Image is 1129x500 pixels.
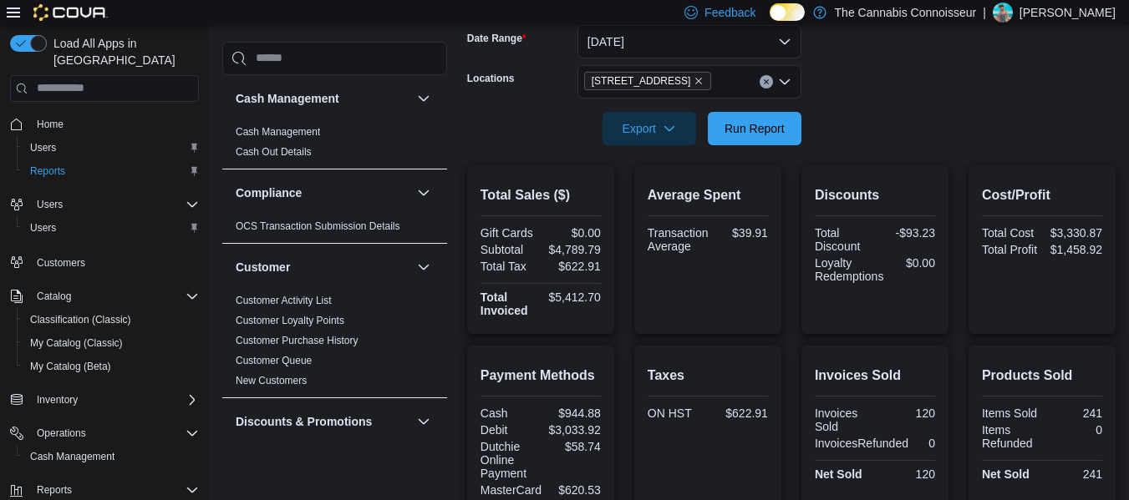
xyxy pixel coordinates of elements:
[236,294,332,307] span: Customer Activity List
[236,145,312,159] span: Cash Out Details
[236,375,307,386] a: New Customers
[33,4,108,21] img: Cova
[236,315,344,326] a: Customer Loyalty Points
[815,437,908,450] div: InvoicesRefunded
[3,422,206,445] button: Operations
[648,226,709,253] div: Transaction Average
[481,440,537,480] div: Dutchie Online Payment
[3,285,206,308] button: Catalog
[37,198,63,211] span: Users
[878,407,935,420] div: 120
[236,449,280,461] a: Discounts
[815,467,862,481] strong: Net Sold
[30,423,93,443] button: Operations
[467,32,526,45] label: Date Range
[982,423,1039,450] div: Items Refunded
[835,3,977,23] p: The Cannabis Connoisseur
[23,356,199,376] span: My Catalog (Beta)
[3,193,206,216] button: Users
[236,314,344,327] span: Customer Loyalty Points
[37,483,72,497] span: Reports
[23,356,118,376] a: My Catalog (Beta)
[30,480,199,500] span: Reports
[481,483,542,497] div: MasterCard
[30,253,92,273] a: Customers
[17,136,206,159] button: Users
[17,445,206,468] button: Cash Management
[3,250,206,274] button: Customers
[982,407,1039,420] div: Items Sold
[694,76,704,86] button: Remove 2-1874 Scugog Street from selection in this group
[815,407,872,433] div: Invoices Sold
[815,366,935,386] h2: Invoices Sold
[3,112,206,136] button: Home
[481,243,537,256] div: Subtotal
[1045,226,1102,240] div: $3,330.87
[878,467,935,481] div: 120
[648,407,704,420] div: ON HST
[544,226,601,240] div: $0.00
[23,447,199,467] span: Cash Management
[30,164,65,178] span: Reports
[236,334,359,347] span: Customer Purchase History
[30,390,199,410] span: Inventory
[544,407,601,420] div: $944.88
[770,3,805,21] input: Dark Mode
[17,216,206,240] button: Users
[17,308,206,331] button: Classification (Classic)
[993,3,1013,23] div: Joey Sytsma
[17,331,206,355] button: My Catalog (Classic)
[236,125,320,139] span: Cash Management
[23,218,63,238] a: Users
[30,286,78,306] button: Catalog
[30,313,131,326] span: Classification (Classic)
[236,146,312,158] a: Cash Out Details
[236,259,290,275] h3: Customer
[603,112,696,145] button: Export
[982,366,1102,386] h2: Products Sold
[236,184,302,201] h3: Compliance
[1045,423,1102,437] div: 0
[481,290,528,317] strong: Total Invoiced
[37,256,85,270] span: Customers
[544,243,601,256] div: $4,789.79
[715,226,767,240] div: $39.91
[222,290,447,397] div: Customer
[37,393,78,407] span: Inventory
[23,161,72,181] a: Reports
[815,256,884,283] div: Loyalty Redemptions
[481,366,601,386] h2: Payment Methods
[613,112,686,145] span: Export
[236,220,400,233] span: OCS Transaction Submission Details
[982,226,1039,240] div: Total Cost
[23,138,199,158] span: Users
[414,88,434,109] button: Cash Management
[17,355,206,378] button: My Catalog (Beta)
[1045,467,1102,481] div: 241
[982,185,1102,205] h2: Cost/Profit
[414,257,434,277] button: Customer
[236,259,410,275] button: Customer
[815,185,935,205] h2: Discounts
[236,354,312,367] span: Customer Queue
[30,141,56,154] span: Users
[236,413,372,430] h3: Discounts & Promotions
[236,335,359,346] a: Customer Purchase History
[592,73,691,89] span: [STREET_ADDRESS]
[481,226,537,240] div: Gift Cards
[982,467,1030,481] strong: Net Sold
[236,355,312,366] a: Customer Queue
[30,194,199,215] span: Users
[481,185,601,205] h2: Total Sales ($)
[23,333,130,353] a: My Catalog (Classic)
[890,256,935,270] div: $0.00
[704,4,755,21] span: Feedback
[544,423,601,437] div: $3,033.92
[3,388,206,412] button: Inventory
[725,120,785,137] span: Run Report
[222,122,447,169] div: Cash Management
[778,75,791,88] button: Open list of options
[414,183,434,203] button: Compliance
[467,72,515,85] label: Locations
[30,480,79,500] button: Reports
